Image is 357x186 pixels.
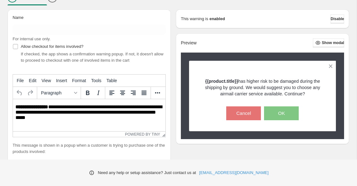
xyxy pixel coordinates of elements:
[205,79,238,84] strong: {{product.title}}
[117,87,128,98] button: Align center
[210,16,225,22] strong: enabled
[313,38,344,47] button: Show modal
[13,37,50,41] span: For internal use only.
[331,14,344,23] button: Disable
[107,78,117,83] span: Table
[82,87,93,98] button: Bold
[160,132,165,137] div: Resize
[25,87,36,98] button: Redo
[72,78,86,83] span: Format
[128,87,139,98] button: Align right
[181,40,197,46] h2: Preview
[14,87,25,98] button: Undo
[226,106,261,120] button: Cancel
[42,78,51,83] span: View
[17,78,24,83] span: File
[38,87,79,98] button: Formats
[139,87,149,98] button: Justify
[93,87,104,98] button: Italic
[13,142,166,155] p: This message is shown in a popup when a customer is trying to purchase one of the products involved:
[91,78,101,83] span: Tools
[322,40,344,45] span: Show modal
[21,52,164,63] span: If checked, the app shows a confirmation warning popup. If not, it doesn't allow to proceed to ch...
[125,132,160,137] a: Powered by Tiny
[264,106,299,120] button: OK
[199,170,268,176] a: [EMAIL_ADDRESS][DOMAIN_NAME]
[152,87,163,98] button: More...
[331,16,344,21] span: Disable
[107,87,117,98] button: Align left
[181,16,208,22] p: This warning is
[56,78,67,83] span: Insert
[21,44,83,49] span: Allow checkout for items involved?
[13,15,24,20] span: Name
[200,78,325,97] p: has higher risk to be damaged during the shipping by ground. We would suggest you to choose any a...
[29,78,37,83] span: Edit
[41,90,72,95] span: Paragraph
[13,99,165,131] iframe: Rich Text Area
